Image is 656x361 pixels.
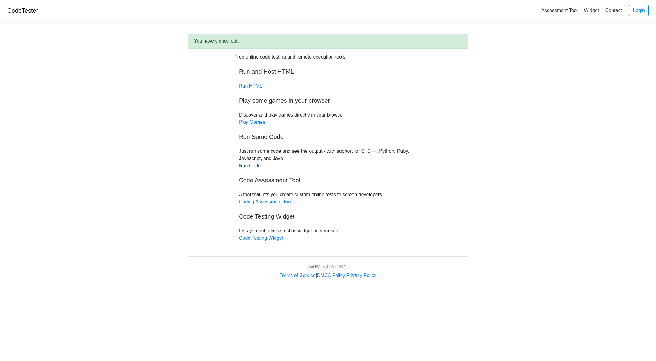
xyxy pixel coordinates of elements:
[629,5,649,16] a: Login
[239,133,417,140] h5: Run Some Code
[308,264,348,270] div: AcidWorx, LLC © 2024
[317,273,345,278] a: DMCA Policy
[239,68,417,75] h5: Run and Host HTML
[280,273,316,278] a: Terms of Service
[234,53,345,61] div: Free online code testing and remote execution tools
[280,272,376,279] div: | |
[239,120,265,125] a: Play Games
[239,83,262,88] a: Run HTML
[188,34,468,49] div: You have signed out.
[239,213,417,220] h5: Code Testing Widget
[7,7,38,14] a: CodeTester
[234,53,422,242] div: Discover and play games directly in your browser Just run some code and see the output - with sup...
[239,97,417,104] h5: Play some games in your browser
[581,5,601,15] a: Widget
[239,163,261,168] a: Run Code
[239,177,417,184] h5: Code Assessment Tool
[603,5,624,15] a: Contact
[539,5,580,15] a: Assessment Tool
[239,235,283,241] a: Code Testing Widget
[346,273,377,278] a: Privacy Policy
[239,199,292,204] a: Coding Assessment Tool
